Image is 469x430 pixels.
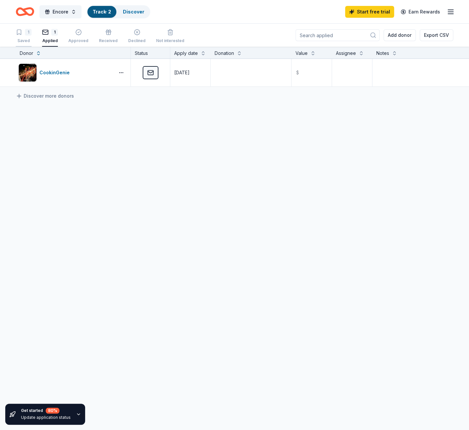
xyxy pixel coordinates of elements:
[123,9,144,14] a: Discover
[156,38,184,43] div: Not interested
[128,38,146,43] div: Declined
[25,29,32,36] div: 1
[18,63,112,82] button: Image for CookinGenieCookinGenie
[46,408,59,414] div: 80 %
[99,38,118,43] div: Received
[376,49,389,57] div: Notes
[295,49,308,57] div: Value
[16,26,32,47] button: 1Saved
[345,6,394,18] a: Start free trial
[21,415,71,420] div: Update application status
[51,29,58,36] div: 1
[16,38,32,43] div: Saved
[87,5,150,18] button: Track· 2Discover
[39,69,72,77] div: CookinGenie
[21,408,71,414] div: Get started
[215,49,234,57] div: Donation
[16,4,34,19] a: Home
[156,26,184,47] button: Not interested
[68,38,88,43] div: Approved
[53,8,68,16] span: Encore
[174,49,198,57] div: Apply date
[174,69,190,77] div: [DATE]
[19,64,36,82] img: Image for CookinGenie
[384,29,416,41] button: Add donor
[20,49,33,57] div: Donor
[131,47,170,59] div: Status
[128,26,146,47] button: Declined
[99,26,118,47] button: Received
[93,9,111,14] a: Track· 2
[420,29,453,41] button: Export CSV
[397,6,444,18] a: Earn Rewards
[16,92,74,100] a: Discover more donors
[170,59,210,86] button: [DATE]
[336,49,356,57] div: Assignee
[295,29,380,41] input: Search applied
[42,38,58,43] div: Applied
[39,5,82,18] button: Encore
[42,26,58,47] button: 1Applied
[68,26,88,47] button: Approved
